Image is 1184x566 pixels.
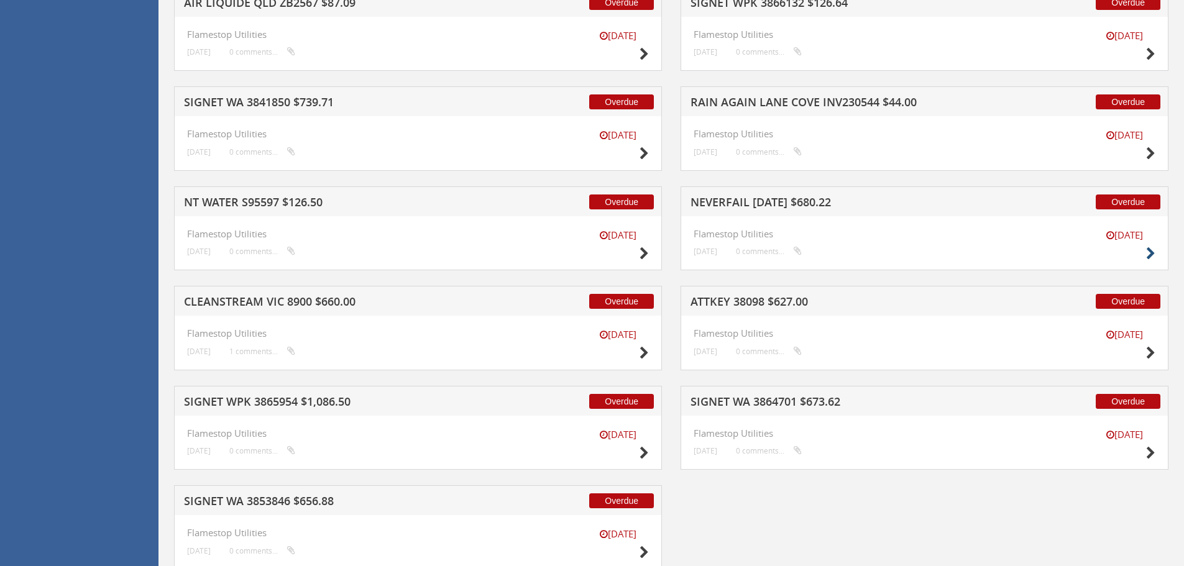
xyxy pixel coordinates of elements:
[1096,194,1160,209] span: Overdue
[187,546,211,555] small: [DATE]
[187,29,649,40] h4: Flamestop Utilities
[187,247,211,256] small: [DATE]
[694,247,717,256] small: [DATE]
[184,96,512,112] h5: SIGNET WA 3841850 $739.71
[691,296,1018,311] h5: ATTKEY 38098 $627.00
[589,493,654,508] span: Overdue
[589,94,654,109] span: Overdue
[694,347,717,356] small: [DATE]
[184,396,512,411] h5: SIGNET WPK 3865954 $1,086.50
[187,347,211,356] small: [DATE]
[736,347,802,356] small: 0 comments...
[187,229,649,239] h4: Flamestop Utilities
[736,247,802,256] small: 0 comments...
[229,446,295,455] small: 0 comments...
[736,147,802,157] small: 0 comments...
[1096,294,1160,309] span: Overdue
[589,294,654,309] span: Overdue
[1093,229,1155,242] small: [DATE]
[587,29,649,42] small: [DATE]
[691,196,1018,212] h5: NEVERFAIL [DATE] $680.22
[229,347,295,356] small: 1 comments...
[187,446,211,455] small: [DATE]
[589,194,654,209] span: Overdue
[1093,328,1155,341] small: [DATE]
[587,129,649,142] small: [DATE]
[229,47,295,57] small: 0 comments...
[187,527,649,538] h4: Flamestop Utilities
[589,394,654,409] span: Overdue
[1093,29,1155,42] small: [DATE]
[694,229,1155,239] h4: Flamestop Utilities
[229,546,295,555] small: 0 comments...
[694,446,717,455] small: [DATE]
[187,147,211,157] small: [DATE]
[1093,428,1155,441] small: [DATE]
[694,147,717,157] small: [DATE]
[1093,129,1155,142] small: [DATE]
[187,47,211,57] small: [DATE]
[694,328,1155,339] h4: Flamestop Utilities
[736,47,802,57] small: 0 comments...
[694,29,1155,40] h4: Flamestop Utilities
[694,129,1155,139] h4: Flamestop Utilities
[694,47,717,57] small: [DATE]
[184,196,512,212] h5: NT WATER S95597 $126.50
[229,147,295,157] small: 0 comments...
[184,495,512,511] h5: SIGNET WA 3853846 $656.88
[184,296,512,311] h5: CLEANSTREAM VIC 8900 $660.00
[587,229,649,242] small: [DATE]
[187,129,649,139] h4: Flamestop Utilities
[187,428,649,439] h4: Flamestop Utilities
[229,247,295,256] small: 0 comments...
[691,96,1018,112] h5: RAIN AGAIN LANE COVE INV230544 $44.00
[587,328,649,341] small: [DATE]
[691,396,1018,411] h5: SIGNET WA 3864701 $673.62
[587,527,649,541] small: [DATE]
[694,428,1155,439] h4: Flamestop Utilities
[187,328,649,339] h4: Flamestop Utilities
[1096,94,1160,109] span: Overdue
[736,446,802,455] small: 0 comments...
[1096,394,1160,409] span: Overdue
[587,428,649,441] small: [DATE]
